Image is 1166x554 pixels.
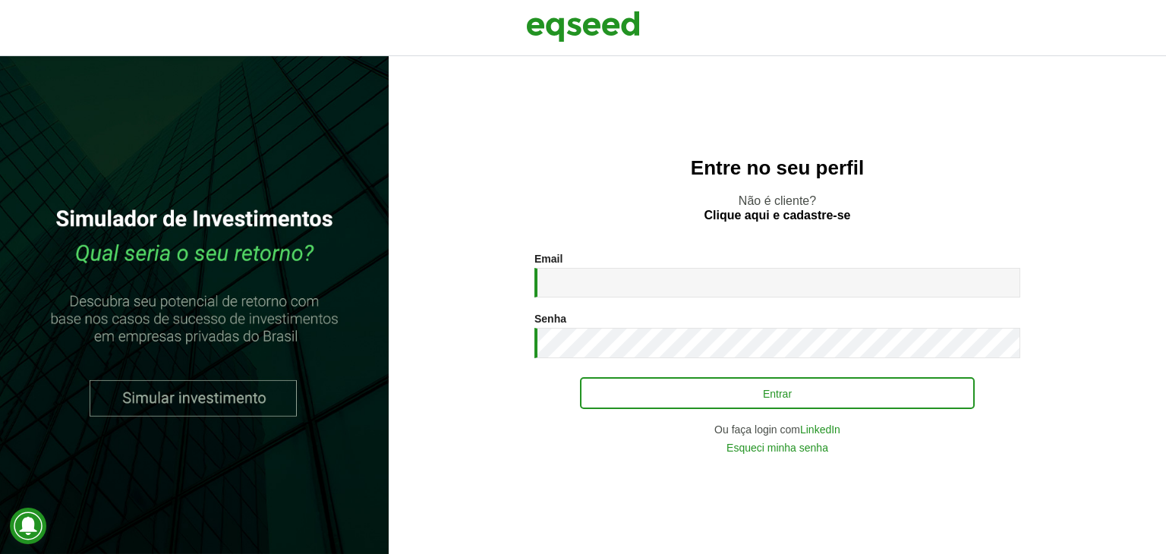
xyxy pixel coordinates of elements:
[526,8,640,46] img: EqSeed Logo
[534,424,1020,435] div: Ou faça login com
[534,313,566,324] label: Senha
[726,442,828,453] a: Esqueci minha senha
[800,424,840,435] a: LinkedIn
[704,209,851,222] a: Clique aqui e cadastre-se
[419,157,1136,179] h2: Entre no seu perfil
[534,253,563,264] label: Email
[419,194,1136,222] p: Não é cliente?
[580,377,975,409] button: Entrar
